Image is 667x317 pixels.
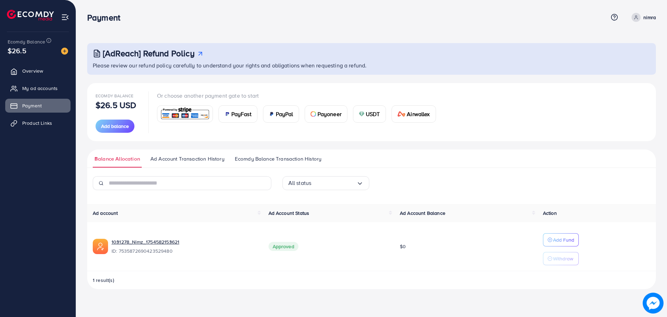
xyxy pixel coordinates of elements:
span: Add balance [101,123,129,130]
span: Airwallex [407,110,430,118]
h3: Payment [87,13,126,23]
img: logo [7,10,54,21]
span: Balance Allocation [94,155,140,163]
button: Add Fund [543,233,579,246]
span: USDT [366,110,380,118]
a: cardPayoneer [305,105,347,123]
img: card [269,111,274,117]
span: Approved [269,242,298,251]
div: Search for option [282,176,369,190]
img: ic-ads-acc.e4c84228.svg [93,239,108,254]
span: $26.5 [8,46,26,56]
span: Ecomdy Balance Transaction History [235,155,321,163]
span: Payoneer [318,110,341,118]
input: Search for option [311,178,356,188]
button: Withdraw [543,252,579,265]
span: Product Links [22,120,52,127]
img: card [397,111,406,117]
img: card [311,111,316,117]
button: Add balance [96,120,134,133]
a: My ad accounts [5,81,71,95]
span: Ecomdy Balance [8,38,45,45]
a: nimra [629,13,656,22]
div: <span class='underline'>1031278_Nimz_1754582153621</span></br>7535872690423529480 [112,238,257,254]
span: Ad Account Transaction History [150,155,224,163]
a: cardUSDT [353,105,386,123]
img: card [359,111,364,117]
span: Action [543,210,557,217]
p: $26.5 USD [96,101,136,109]
span: 1 result(s) [93,277,114,284]
span: ID: 7535872690423529480 [112,247,257,254]
p: Add Fund [553,236,574,244]
span: Payment [22,102,42,109]
span: PayPal [276,110,293,118]
img: card [224,111,230,117]
p: Or choose another payment gate to start [157,91,442,100]
p: nimra [643,13,656,22]
span: $0 [400,243,406,250]
p: Withdraw [553,254,573,263]
a: card [157,105,213,122]
span: Ad Account Balance [400,210,445,217]
a: cardAirwallex [392,105,436,123]
span: Overview [22,67,43,74]
p: Please review our refund policy carefully to understand your rights and obligations when requesti... [93,61,652,70]
img: menu [61,13,69,21]
span: Ecomdy Balance [96,93,133,99]
span: All status [288,178,312,188]
a: Payment [5,99,71,113]
a: cardPayPal [263,105,299,123]
a: cardPayFast [219,105,257,123]
span: My ad accounts [22,85,58,92]
a: 1031278_Nimz_1754582153621 [112,238,179,245]
a: Product Links [5,116,71,130]
img: image [61,48,68,55]
h3: [AdReach] Refund Policy [103,48,195,58]
img: image [643,293,663,313]
span: Ad Account Status [269,210,310,217]
span: Ad account [93,210,118,217]
span: PayFast [231,110,252,118]
img: card [159,106,211,121]
a: Overview [5,64,71,78]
